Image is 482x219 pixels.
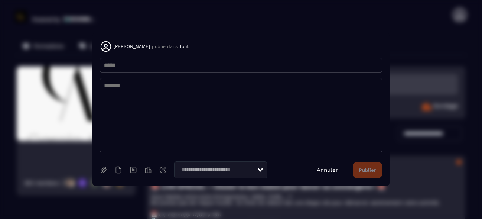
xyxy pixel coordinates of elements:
div: Search for option [174,161,267,178]
a: Annuler [317,167,338,173]
span: Tout [179,44,189,49]
input: Search for option [179,166,257,174]
button: Publier [353,162,382,178]
span: publie dans [152,44,178,49]
span: [PERSON_NAME] [114,44,150,49]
